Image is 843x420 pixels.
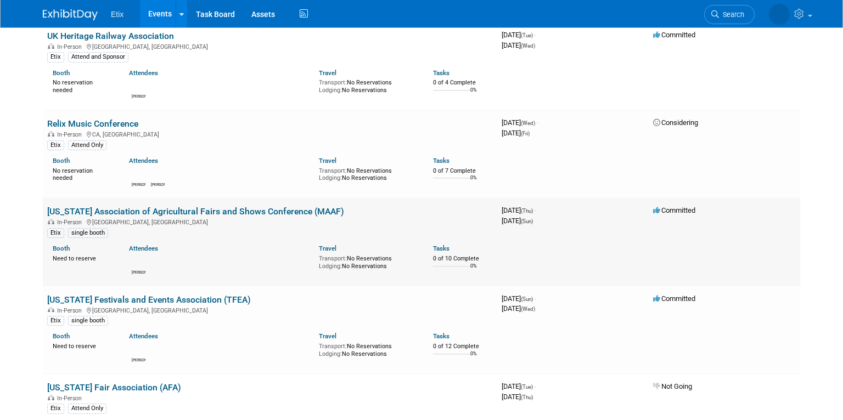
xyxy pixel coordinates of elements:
[47,52,64,62] div: Etix
[47,382,181,393] a: [US_STATE] Fair Association (AFA)
[319,350,342,357] span: Lodging:
[319,263,342,270] span: Lodging:
[470,263,477,278] td: 0%
[502,382,536,390] span: [DATE]
[502,206,536,214] span: [DATE]
[47,31,174,41] a: UK Heritage Railway Association
[132,269,145,275] div: Paul Laughter
[433,69,449,77] a: Tasks
[319,340,417,357] div: No Reservations No Reservations
[653,382,692,390] span: Not Going
[319,157,336,164] a: Travel
[502,304,535,313] span: [DATE]
[319,343,347,350] span: Transport:
[502,31,536,39] span: [DATE]
[719,10,744,19] span: Search
[433,79,493,87] div: 0 of 4 Complete
[319,174,342,181] span: Lodging:
[704,5,755,24] a: Search
[47,217,493,226] div: [GEOGRAPHIC_DATA], [GEOGRAPHIC_DATA]
[47,316,64,326] div: Etix
[653,206,695,214] span: Committed
[521,43,535,49] span: (Wed)
[43,9,98,20] img: ExhibitDay
[535,31,536,39] span: -
[47,206,344,217] a: [US_STATE] Association of Agricultural Fairs and Shows Conference (MAAF)
[48,131,54,137] img: In-Person Event
[535,382,536,390] span: -
[319,165,417,182] div: No Reservations No Reservations
[53,165,113,182] div: No reservation needed
[502,393,533,401] span: [DATE]
[132,168,145,181] img: Jeff White
[47,294,251,305] a: [US_STATE] Festivals and Events Association (TFEA)
[129,69,158,77] a: Attendees
[129,245,158,252] a: Attendees
[433,332,449,340] a: Tasks
[132,356,145,363] div: Alex Garza
[537,118,538,127] span: -
[319,69,336,77] a: Travel
[47,404,64,413] div: Etix
[132,343,145,356] img: Alex Garza
[129,332,158,340] a: Attendees
[48,307,54,313] img: In-Person Event
[319,332,336,340] a: Travel
[319,253,417,270] div: No Reservations No Reservations
[653,294,695,303] span: Committed
[53,69,70,77] a: Booth
[502,41,535,49] span: [DATE]
[68,140,106,150] div: Attend Only
[53,157,70,164] a: Booth
[502,118,538,127] span: [DATE]
[53,245,70,252] a: Booth
[57,219,85,226] span: In-Person
[433,255,493,263] div: 0 of 10 Complete
[129,157,158,164] a: Attendees
[57,307,85,314] span: In-Person
[502,294,536,303] span: [DATE]
[319,245,336,252] a: Travel
[47,129,493,138] div: CA, [GEOGRAPHIC_DATA]
[151,168,164,181] img: Michael Reklis
[502,217,533,225] span: [DATE]
[521,130,530,137] span: (Fri)
[470,351,477,366] td: 0%
[48,43,54,49] img: In-Person Event
[653,118,698,127] span: Considering
[57,43,85,50] span: In-Person
[521,218,533,224] span: (Sun)
[68,228,108,238] div: single booth
[57,131,85,138] span: In-Person
[319,79,347,86] span: Transport:
[433,343,493,350] div: 0 of 12 Complete
[470,175,477,190] td: 0%
[319,255,347,262] span: Transport:
[48,395,54,400] img: In-Person Event
[47,140,64,150] div: Etix
[521,384,533,390] span: (Tue)
[53,77,113,94] div: No reservation needed
[319,167,347,174] span: Transport:
[132,93,145,99] div: Amy Meyer
[151,181,165,188] div: Michael Reklis
[47,118,138,129] a: Relix Music Conference
[53,332,70,340] a: Booth
[470,87,477,102] td: 0%
[769,4,790,25] img: Aaron Bare
[48,219,54,224] img: In-Person Event
[521,32,533,38] span: (Tue)
[653,31,695,39] span: Committed
[53,340,113,350] div: Need to reserve
[132,80,145,93] img: Amy Meyer
[319,77,417,94] div: No Reservations No Reservations
[53,253,113,263] div: Need to reserve
[433,167,493,175] div: 0 of 7 Complete
[535,206,536,214] span: -
[502,129,530,137] span: [DATE]
[68,404,106,413] div: Attend Only
[68,52,128,62] div: Attend and Sponsor
[132,181,145,188] div: Jeff White
[47,228,64,238] div: Etix
[521,394,533,400] span: (Thu)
